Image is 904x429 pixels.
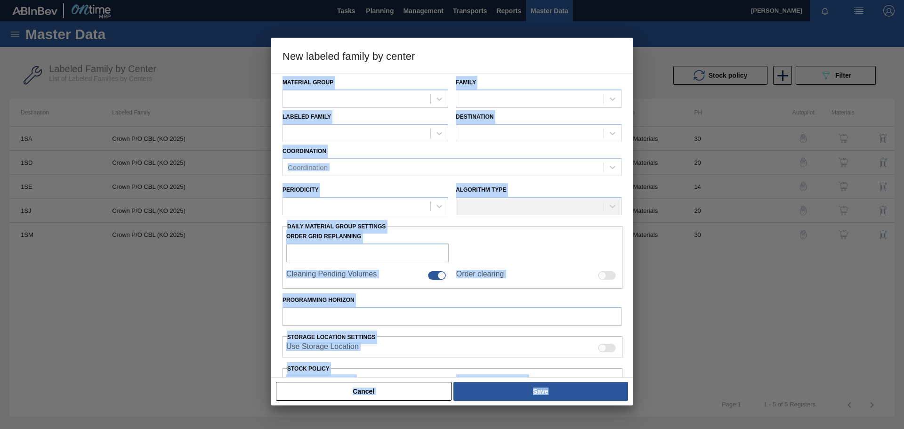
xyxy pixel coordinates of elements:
[286,230,449,243] label: Order Grid Replanning
[287,223,386,230] span: Daily Material Group Settings
[271,38,633,73] h3: New labeled family by center
[456,270,504,281] label: Order clearing
[282,148,326,154] label: Coordination
[288,163,328,171] div: Coordination
[456,79,476,86] label: Family
[286,342,359,354] label: When enabled, the system will display stocks from different storage locations.
[456,113,493,120] label: Destination
[282,113,331,120] label: Labeled Family
[282,186,319,193] label: Periodicity
[287,334,376,340] span: Storage Location Settings
[282,293,621,307] label: Programming Horizon
[276,382,452,401] button: Cancel
[286,270,377,281] label: Cleaning Pending Volumes
[456,186,506,193] label: Algorithm Type
[287,365,330,372] label: Stock Policy
[282,79,333,86] label: Material Group
[453,382,628,401] button: Save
